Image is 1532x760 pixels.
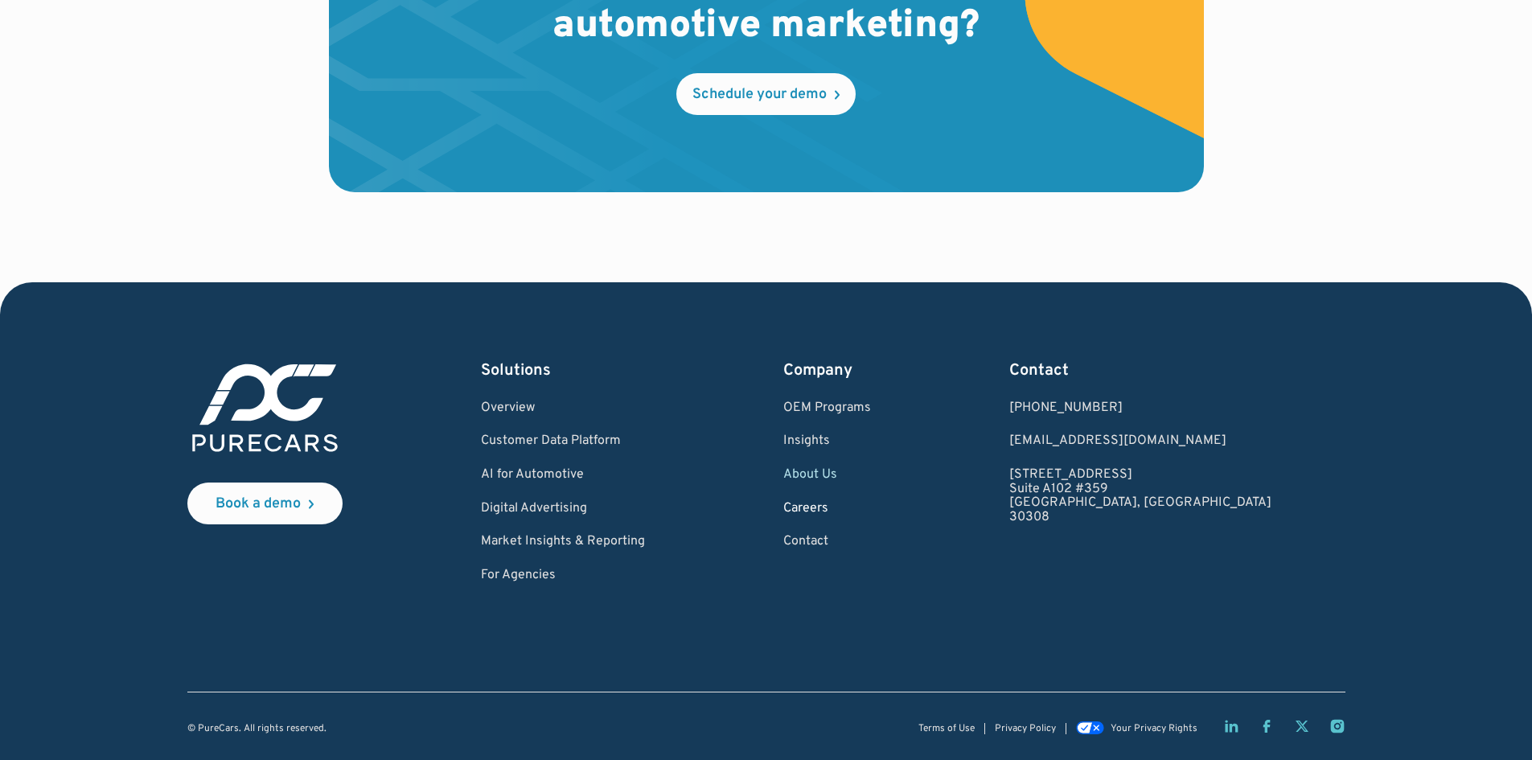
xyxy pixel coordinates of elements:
div: Schedule your demo [692,88,827,102]
a: Email us [1009,434,1271,449]
div: [PHONE_NUMBER] [1009,401,1271,416]
a: [STREET_ADDRESS]Suite A102 #359[GEOGRAPHIC_DATA], [GEOGRAPHIC_DATA]30308 [1009,468,1271,524]
a: AI for Automotive [481,468,645,483]
div: Company [783,359,871,382]
a: For Agencies [481,569,645,583]
div: © PureCars. All rights reserved. [187,724,327,734]
a: OEM Programs [783,401,871,416]
img: purecars logo [187,359,343,457]
a: Digital Advertising [481,502,645,516]
a: Contact [783,535,871,549]
a: Schedule your demo [676,73,856,115]
div: Contact [1009,359,1271,382]
a: Overview [481,401,645,416]
a: Instagram page [1329,718,1345,734]
a: About Us [783,468,871,483]
div: Solutions [481,359,645,382]
a: LinkedIn page [1223,718,1239,734]
a: Your Privacy Rights [1076,723,1197,734]
a: Terms of Use [918,724,975,734]
a: Market Insights & Reporting [481,535,645,549]
a: Privacy Policy [995,724,1056,734]
div: Book a demo [216,497,301,511]
a: Facebook page [1259,718,1275,734]
a: Twitter X page [1294,718,1310,734]
a: Insights [783,434,871,449]
a: Careers [783,502,871,516]
div: Your Privacy Rights [1111,724,1197,734]
a: Customer Data Platform [481,434,645,449]
a: Book a demo [187,483,343,524]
